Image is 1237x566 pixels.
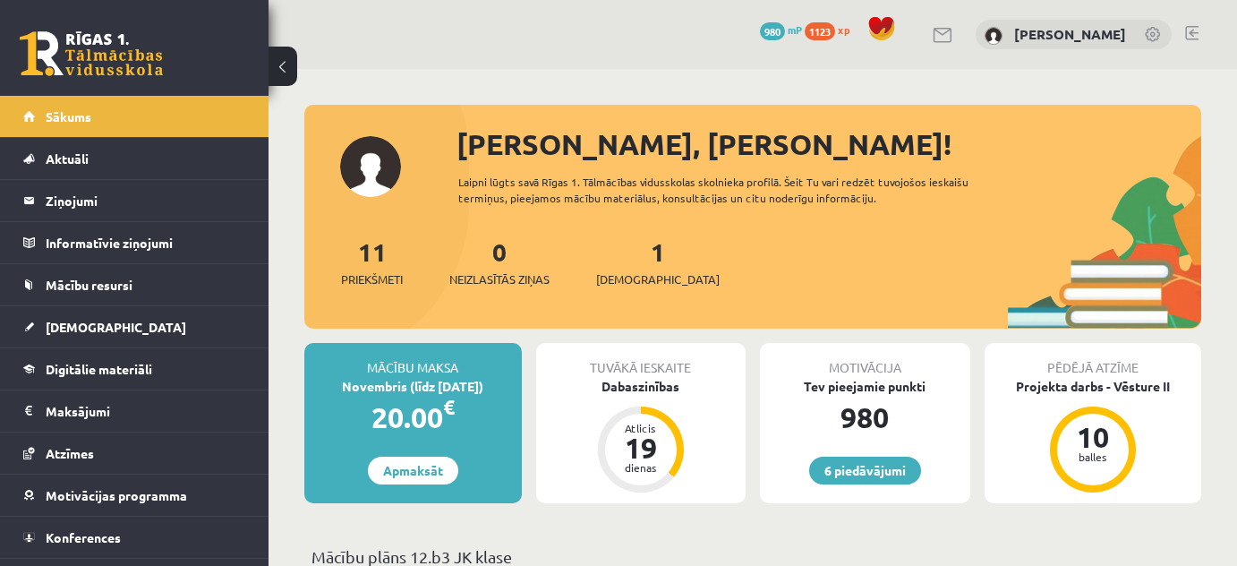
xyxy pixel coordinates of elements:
[443,394,455,420] span: €
[23,264,246,305] a: Mācību resursi
[46,361,152,377] span: Digitālie materiāli
[304,377,522,396] div: Novembris (līdz [DATE])
[1066,451,1120,462] div: balles
[46,487,187,503] span: Motivācijas programma
[805,22,835,40] span: 1123
[449,236,550,288] a: 0Neizlasītās ziņas
[23,138,246,179] a: Aktuāli
[23,348,246,390] a: Digitālie materiāli
[1014,25,1126,43] a: [PERSON_NAME]
[23,306,246,347] a: [DEMOGRAPHIC_DATA]
[449,270,550,288] span: Neizlasītās ziņas
[23,390,246,432] a: Maksājumi
[341,236,403,288] a: 11Priekšmeti
[614,433,668,462] div: 19
[46,180,246,221] legend: Ziņojumi
[596,270,720,288] span: [DEMOGRAPHIC_DATA]
[304,343,522,377] div: Mācību maksa
[23,180,246,221] a: Ziņojumi
[46,529,121,545] span: Konferences
[536,377,746,495] a: Dabaszinības Atlicis 19 dienas
[614,462,668,473] div: dienas
[838,22,849,37] span: xp
[23,475,246,516] a: Motivācijas programma
[46,150,89,167] span: Aktuāli
[985,27,1002,45] img: Gregors Pauliņš
[46,390,246,432] legend: Maksājumi
[304,396,522,439] div: 20.00
[614,423,668,433] div: Atlicis
[760,377,970,396] div: Tev pieejamie punkti
[985,377,1202,396] div: Projekta darbs - Vēsture II
[536,377,746,396] div: Dabaszinības
[23,517,246,558] a: Konferences
[368,457,458,485] a: Apmaksāt
[341,270,403,288] span: Priekšmeti
[985,377,1202,495] a: Projekta darbs - Vēsture II 10 balles
[456,123,1201,166] div: [PERSON_NAME], [PERSON_NAME]!
[46,222,246,263] legend: Informatīvie ziņojumi
[596,236,720,288] a: 1[DEMOGRAPHIC_DATA]
[760,343,970,377] div: Motivācija
[23,433,246,474] a: Atzīmes
[805,22,858,37] a: 1123 xp
[23,222,246,263] a: Informatīvie ziņojumi
[760,396,970,439] div: 980
[458,174,996,206] div: Laipni lūgts savā Rīgas 1. Tālmācības vidusskolas skolnieka profilā. Šeit Tu vari redzēt tuvojošo...
[536,343,746,377] div: Tuvākā ieskaite
[1066,423,1120,451] div: 10
[46,445,94,461] span: Atzīmes
[46,319,186,335] span: [DEMOGRAPHIC_DATA]
[809,457,921,485] a: 6 piedāvājumi
[760,22,802,37] a: 980 mP
[46,277,132,293] span: Mācību resursi
[20,31,163,76] a: Rīgas 1. Tālmācības vidusskola
[985,343,1202,377] div: Pēdējā atzīme
[760,22,785,40] span: 980
[46,108,91,124] span: Sākums
[788,22,802,37] span: mP
[23,96,246,137] a: Sākums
